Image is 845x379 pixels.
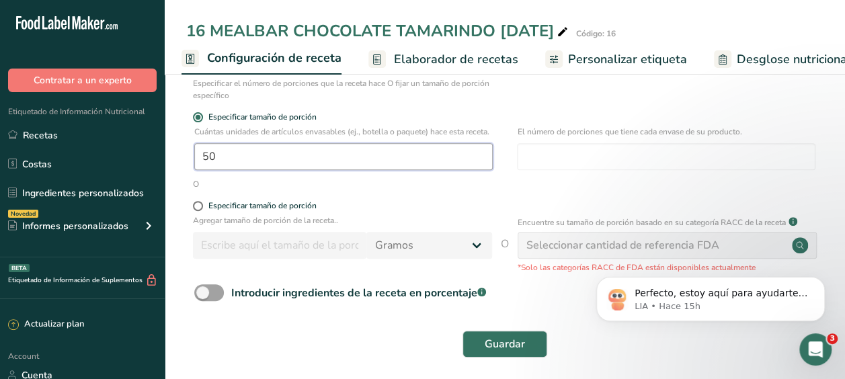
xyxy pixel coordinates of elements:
[568,50,687,69] span: Personalizar etiqueta
[207,49,341,67] span: Configuración de receta
[8,318,84,331] div: Actualizar plan
[576,249,845,343] iframe: Intercom notifications mensaje
[203,112,317,122] span: Especificar tamaño de porción
[186,19,571,43] div: 16 MEALBAR CHOCOLATE TAMARINDO [DATE]
[545,44,687,75] a: Personalizar etiqueta
[193,232,366,259] input: Escribe aquí el tamaño de la porción
[501,236,509,273] span: O
[518,261,817,273] p: *Solo las categorías RACC de FDA están disponibles actualmente
[193,214,492,226] p: Agregar tamaño de porción de la receta..
[517,126,815,138] p: El número de porciones que tiene cada envase de su producto.
[8,69,157,92] button: Contratar a un experto
[208,201,317,211] div: Especificar tamaño de porción
[462,331,547,357] button: Guardar
[182,43,341,75] a: Configuración de receta
[526,237,719,253] div: Seleccionar cantidad de referencia FDA
[193,77,492,101] div: Especificar el número de porciones que la receta hace O fijar un tamaño de porción específico
[485,336,525,352] span: Guardar
[576,28,616,40] div: Código: 16
[231,285,486,301] div: Introducir ingredientes de la receta en porcentaje
[827,333,838,344] span: 3
[518,216,786,228] p: Encuentre su tamaño de porción basado en su categoría RACC de la receta
[194,126,493,138] p: Cuántas unidades de artículos envasables (ej., botella o paquete) hace esta receta.
[368,44,518,75] a: Elaborador de recetas
[8,219,128,233] div: Informes personalizados
[8,210,38,218] div: Novedad
[799,333,832,366] iframe: Intercom live chat
[394,50,518,69] span: Elaborador de recetas
[193,178,199,190] div: O
[9,264,30,272] div: BETA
